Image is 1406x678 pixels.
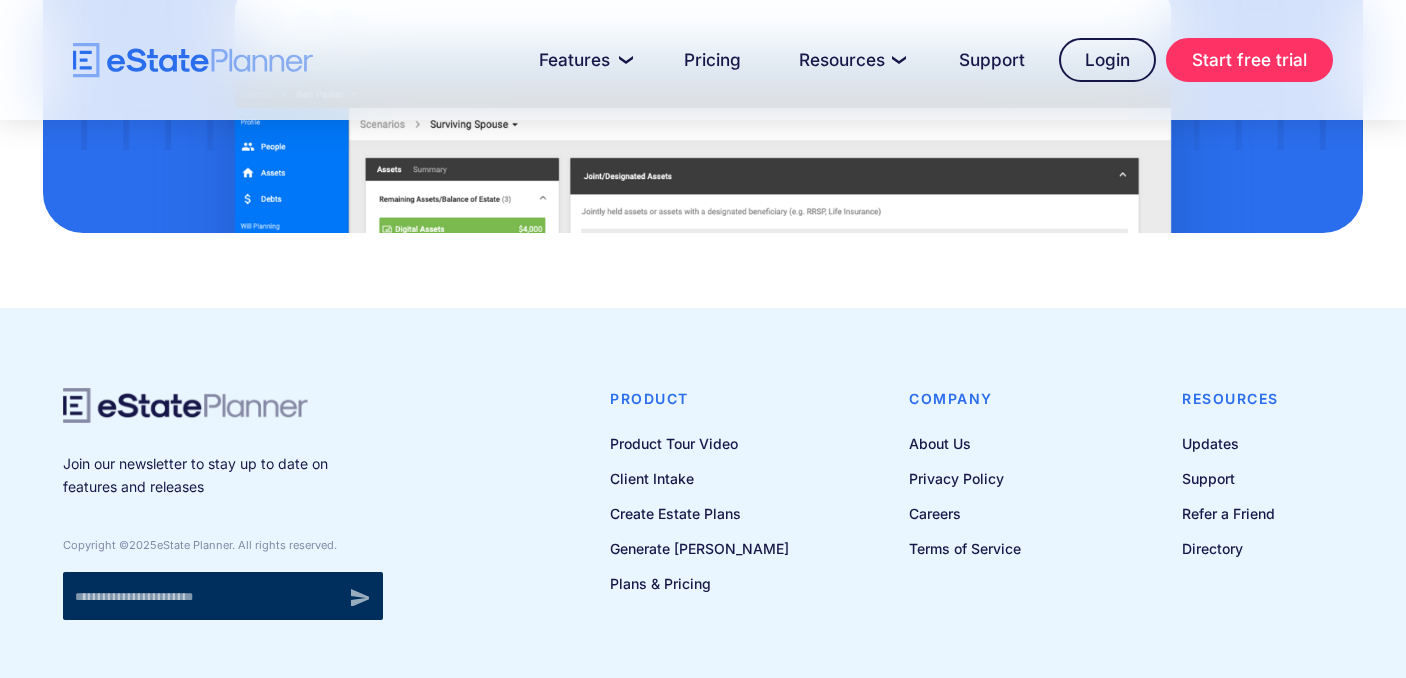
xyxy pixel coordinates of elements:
[63,572,383,620] form: Newsletter signup
[909,466,1021,491] a: Privacy Policy
[909,501,1021,526] a: Careers
[909,431,1021,456] a: About Us
[909,536,1021,561] a: Terms of Service
[1059,38,1156,82] a: Login
[1182,431,1279,456] a: Updates
[129,538,157,552] span: 2025
[1182,466,1279,491] a: Support
[1182,501,1279,526] a: Refer a Friend
[1182,388,1279,410] h4: Resources
[610,571,789,596] a: Plans & Pricing
[515,40,650,80] a: Features
[610,388,789,410] h4: Product
[610,431,789,456] a: Product Tour Video
[610,466,789,491] a: Client Intake
[63,453,383,498] p: Join our newsletter to stay up to date on features and releases
[775,40,925,80] a: Resources
[63,538,383,552] div: Copyright © eState Planner. All rights reserved.
[909,388,1021,410] h4: Company
[935,40,1049,80] a: Support
[73,43,313,78] a: home
[660,40,765,80] a: Pricing
[610,501,789,526] a: Create Estate Plans
[1166,38,1333,82] a: Start free trial
[610,536,789,561] a: Generate [PERSON_NAME]
[1182,536,1279,561] a: Directory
